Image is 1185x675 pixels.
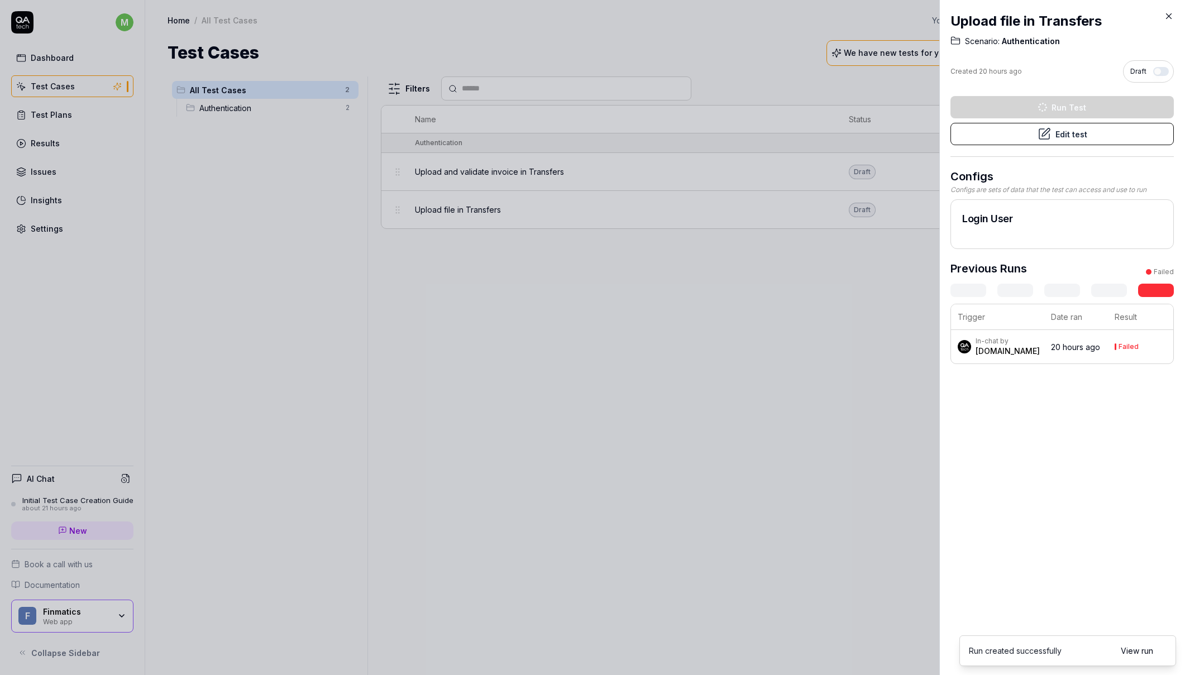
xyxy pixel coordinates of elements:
img: 7ccf6c19-61ad-4a6c-8811-018b02a1b829.jpg [958,340,971,353]
a: View run [1121,645,1153,657]
h3: Configs [950,168,1174,185]
th: Result [1108,304,1173,330]
h3: Previous Runs [950,260,1027,277]
h2: Login User [962,211,1162,226]
button: Run Test [950,96,1174,118]
span: Scenario: [965,36,1000,47]
div: Failed [1119,343,1139,350]
th: Date ran [1044,304,1108,330]
h2: Upload file in Transfers [950,11,1174,31]
time: 20 hours ago [1051,342,1100,352]
th: Trigger [951,304,1044,330]
div: In-chat by [976,337,1040,346]
span: Draft [1130,66,1146,76]
div: Run created successfully [969,645,1062,657]
span: Authentication [1000,36,1060,47]
button: Edit test [950,123,1174,145]
time: 20 hours ago [979,67,1022,75]
div: Created [950,66,1022,76]
div: Configs are sets of data that the test can access and use to run [950,185,1174,195]
div: [DOMAIN_NAME] [976,346,1040,357]
div: Failed [1154,267,1174,277]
